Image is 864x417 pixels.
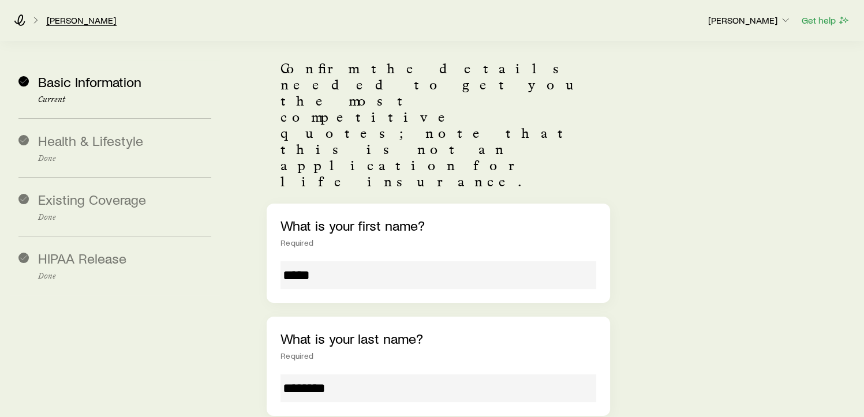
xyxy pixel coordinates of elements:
span: Existing Coverage [38,191,146,208]
p: Current [38,95,211,104]
a: [PERSON_NAME] [46,15,117,26]
p: Confirm the details needed to get you the most competitive quotes; note that this is not an appli... [280,61,596,190]
button: [PERSON_NAME] [708,14,792,28]
p: What is your last name? [280,330,596,347]
button: Get help [801,14,850,27]
span: HIPAA Release [38,250,126,266]
div: Required [280,351,596,360]
p: [PERSON_NAME] [708,14,791,26]
p: Done [38,154,211,163]
p: Done [38,272,211,281]
div: Required [280,238,596,247]
p: What is your first name? [280,217,596,234]
span: Basic Information [38,73,141,90]
h1: Basic Information [280,5,596,42]
span: Health & Lifestyle [38,132,143,149]
p: Done [38,213,211,222]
